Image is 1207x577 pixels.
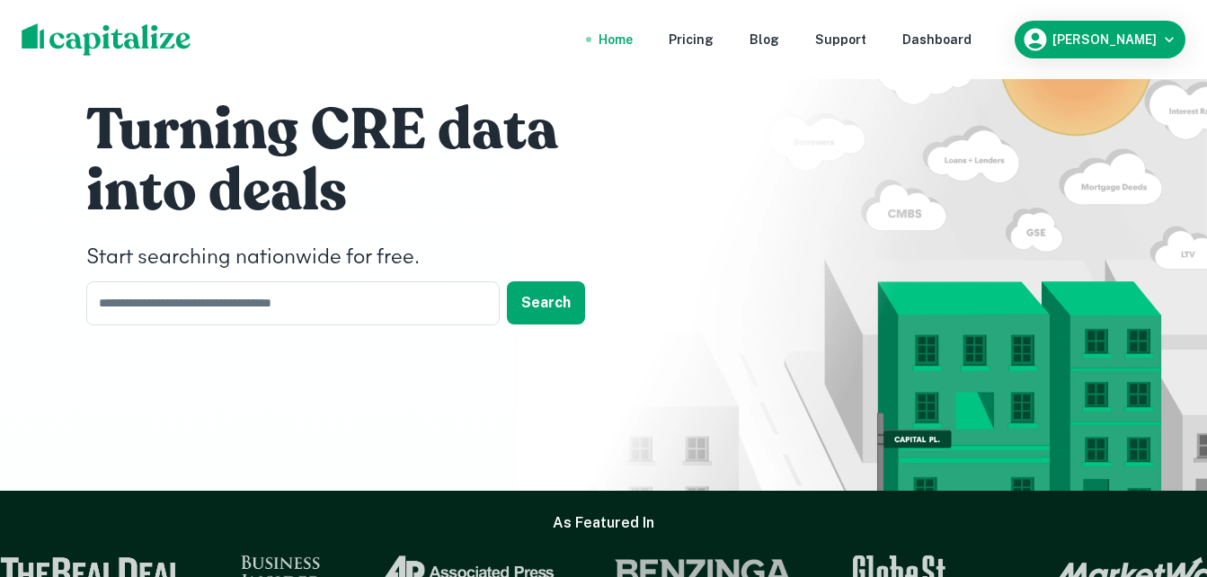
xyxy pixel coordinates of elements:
h1: Turning CRE data [86,94,626,166]
a: Home [599,30,633,49]
a: Dashboard [902,30,972,49]
h1: into deals [86,155,626,227]
h6: [PERSON_NAME] [1052,33,1157,46]
a: Support [815,30,866,49]
a: Blog [750,30,779,49]
img: capitalize-logo.png [22,23,191,56]
iframe: Chat Widget [1117,433,1207,519]
h4: Start searching nationwide for free. [86,242,626,274]
button: [PERSON_NAME] [1015,21,1185,58]
a: Pricing [669,30,714,49]
h6: As Featured In [553,512,654,534]
button: Search [507,281,585,324]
